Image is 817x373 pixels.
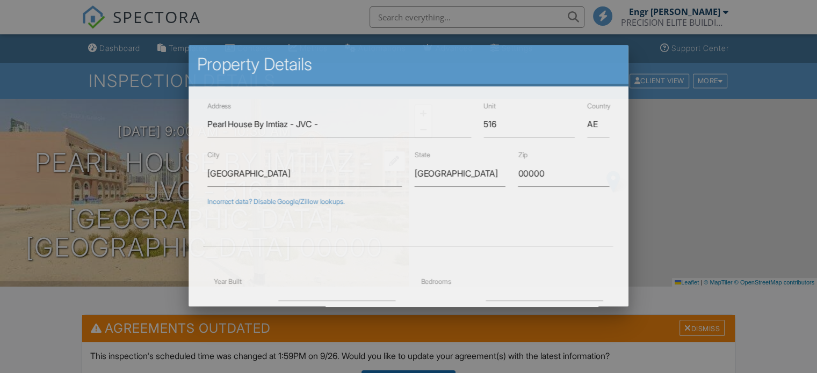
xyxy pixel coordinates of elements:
[484,102,496,110] label: Unit
[208,102,232,110] label: Address
[208,197,610,206] div: Incorrect data? Disable Google/Zillow lookups.
[421,277,451,286] label: Bedrooms
[415,151,430,159] label: State
[588,102,611,110] label: Country
[214,277,242,286] label: Year Built
[197,54,620,75] h2: Property Details
[518,151,528,159] label: Zip
[208,151,220,159] label: City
